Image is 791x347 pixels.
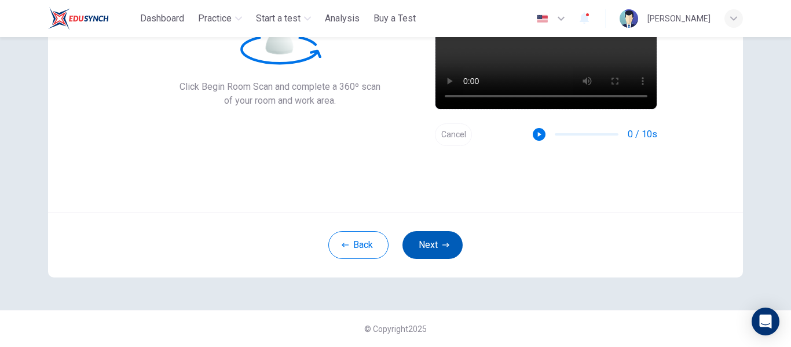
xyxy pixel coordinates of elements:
a: ELTC logo [48,7,136,30]
button: Analysis [320,8,364,29]
img: ELTC logo [48,7,109,30]
div: Open Intercom Messenger [752,308,779,335]
button: Start a test [251,8,316,29]
button: Cancel [435,123,472,146]
div: [PERSON_NAME] [647,12,711,25]
span: Practice [198,12,232,25]
span: Dashboard [140,12,184,25]
span: Analysis [325,12,360,25]
button: Back [328,231,389,259]
span: © Copyright 2025 [364,324,427,334]
span: Start a test [256,12,301,25]
img: en [535,14,550,23]
span: Buy a Test [373,12,416,25]
span: 0 / 10s [628,127,657,141]
button: Buy a Test [369,8,420,29]
span: of your room and work area. [180,94,380,108]
button: Practice [193,8,247,29]
span: Click Begin Room Scan and complete a 360º scan [180,80,380,94]
img: Profile picture [620,9,638,28]
button: Dashboard [136,8,189,29]
button: Next [402,231,463,259]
